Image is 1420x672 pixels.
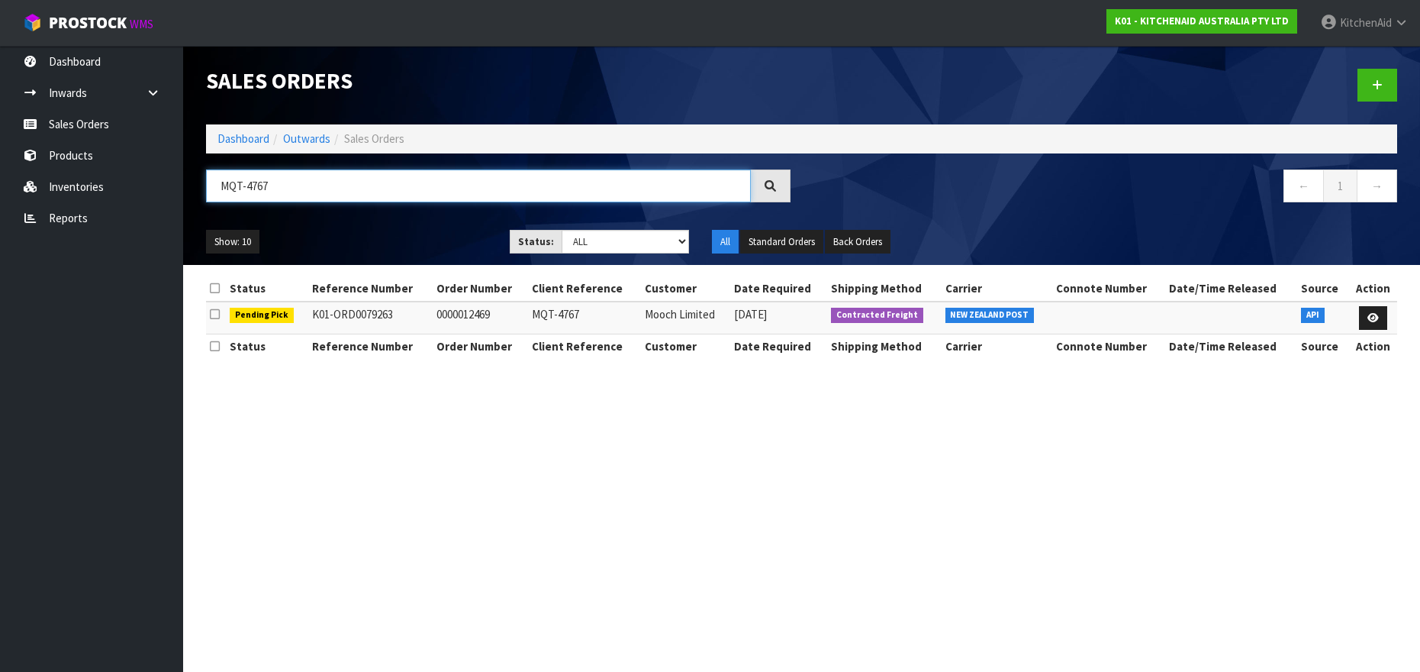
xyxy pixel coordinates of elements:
th: Reference Number [308,276,433,301]
a: Dashboard [217,131,269,146]
small: WMS [130,17,153,31]
th: Customer [641,276,730,301]
th: Date/Time Released [1165,276,1297,301]
th: Reference Number [308,334,433,359]
td: MQT-4767 [528,302,641,334]
a: ← [1283,170,1324,202]
span: KitchenAid [1340,15,1392,30]
th: Date Required [730,334,827,359]
th: Order Number [433,334,528,359]
strong: Status: [518,235,554,248]
strong: K01 - KITCHENAID AUSTRALIA PTY LTD [1115,15,1289,27]
span: Pending Pick [230,308,294,323]
th: Source [1297,334,1349,359]
th: Status [226,276,308,301]
td: 0000012469 [433,302,528,334]
span: Sales Orders [344,131,404,146]
img: cube-alt.png [23,13,42,32]
th: Shipping Method [827,276,942,301]
th: Shipping Method [827,334,942,359]
input: Search sales orders [206,170,751,202]
a: → [1357,170,1397,202]
span: API [1301,308,1325,323]
span: NEW ZEALAND POST [945,308,1035,323]
th: Date/Time Released [1165,334,1297,359]
span: ProStock [49,13,127,33]
th: Connote Number [1052,334,1165,359]
a: Outwards [283,131,330,146]
td: Mooch Limited [641,302,730,334]
th: Connote Number [1052,276,1165,301]
button: Show: 10 [206,230,259,254]
th: Action [1349,276,1397,301]
span: [DATE] [734,307,767,321]
a: 1 [1323,170,1357,202]
td: K01-ORD0079263 [308,302,433,334]
h1: Sales Orders [206,69,790,93]
button: All [712,230,739,254]
th: Date Required [730,276,827,301]
nav: Page navigation [813,170,1398,207]
button: Back Orders [825,230,890,254]
th: Source [1297,276,1349,301]
th: Customer [641,334,730,359]
span: Contracted Freight [831,308,923,323]
th: Carrier [942,276,1052,301]
th: Client Reference [528,276,641,301]
th: Carrier [942,334,1052,359]
th: Client Reference [528,334,641,359]
button: Standard Orders [740,230,823,254]
th: Order Number [433,276,528,301]
th: Status [226,334,308,359]
th: Action [1349,334,1397,359]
